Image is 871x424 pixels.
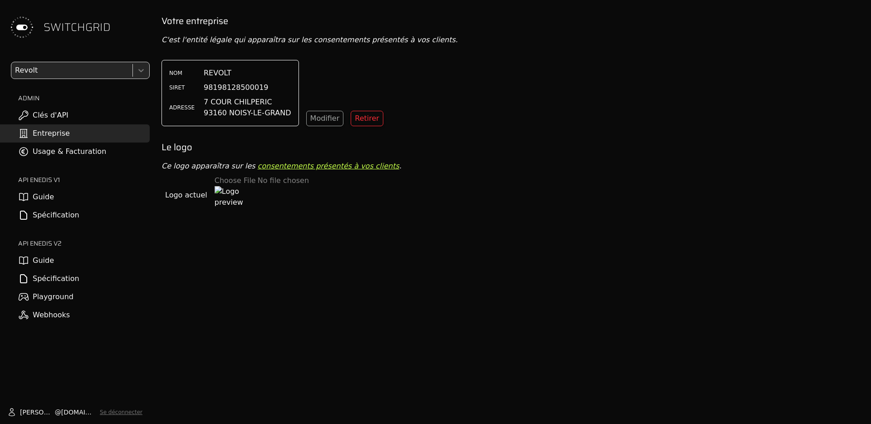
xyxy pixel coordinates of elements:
h2: API ENEDIS v2 [18,239,150,248]
a: consentements présentés à vos clients [258,162,399,170]
button: Modifier [306,111,344,126]
span: Logo actuel [165,190,207,201]
span: 7 COUR CHILPERIC [204,97,291,108]
span: REVOLT [204,68,231,79]
span: 93160 NOISY-LE-GRAND [204,108,291,118]
span: 98198128500019 [204,82,269,93]
span: [DOMAIN_NAME] [61,408,96,417]
h2: Le logo [161,141,864,153]
span: [PERSON_NAME] [20,408,55,417]
h2: API ENEDIS v1 [18,175,150,184]
h2: ADMIN [18,94,150,103]
button: Retirer [351,111,383,126]
div: Retirer [355,113,379,124]
span: @ [55,408,61,417]
label: SIRET [169,84,196,91]
img: Logo preview [215,186,244,215]
div: Modifier [310,113,340,124]
img: Switchgrid Logo [7,13,36,42]
p: Ce logo apparaîtra sur les . [161,161,864,172]
label: NOM [169,69,196,77]
span: SWITCHGRID [44,20,111,35]
h2: Votre entreprise [161,15,864,27]
p: C'est l'entité légale qui apparaîtra sur les consentements présentés à vos clients. [161,35,864,45]
button: Se déconnecter [100,409,142,416]
label: ADRESSE [169,104,196,111]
